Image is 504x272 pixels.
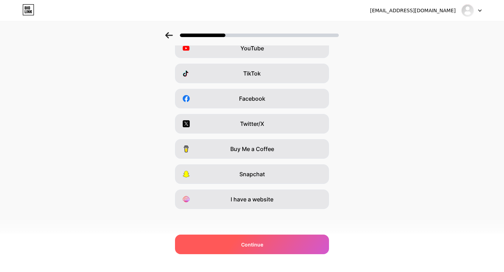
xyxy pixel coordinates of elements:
[241,241,263,248] span: Continue
[239,94,265,103] span: Facebook
[243,69,261,78] span: TikTok
[240,120,264,128] span: Twitter/X
[231,195,273,203] span: I have a website
[230,145,274,153] span: Buy Me a Coffee
[461,4,474,17] img: D Spot
[370,7,456,14] div: [EMAIL_ADDRESS][DOMAIN_NAME]
[240,44,264,52] span: YouTube
[239,170,265,178] span: Snapchat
